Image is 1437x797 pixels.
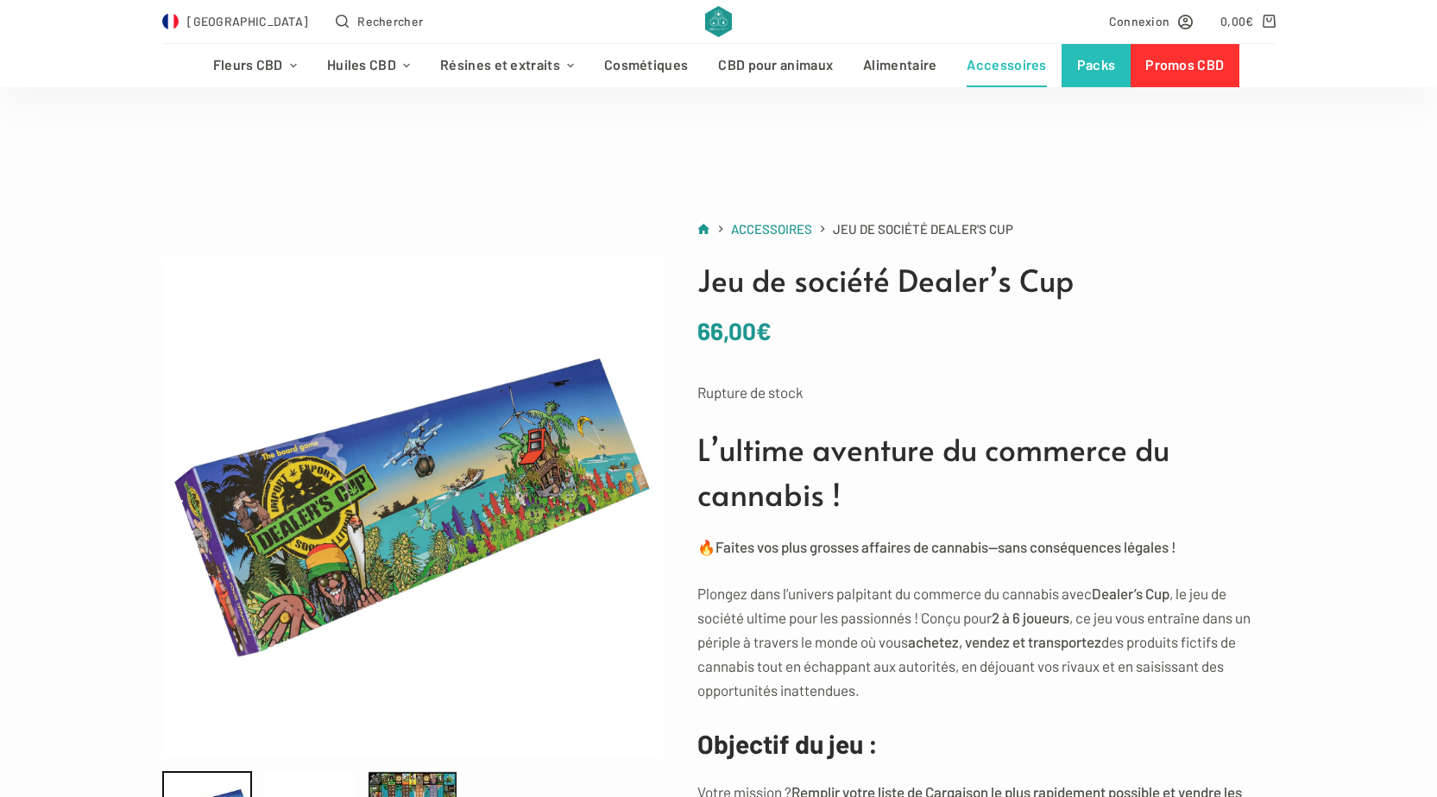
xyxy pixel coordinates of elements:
[1092,585,1169,602] strong: Dealer’s Cup
[425,44,589,87] a: Résines et extraits
[992,609,1069,626] strong: 2 à 6 joueurs
[312,44,425,87] a: Huiles CBD
[187,11,308,31] span: [GEOGRAPHIC_DATA]
[357,11,423,31] span: Rechercher
[1109,11,1194,31] a: Connexion
[162,11,309,31] a: Select Country
[697,581,1276,702] p: Plongez dans l’univers palpitant du commerce du cannabis avec , le jeu de société ultime pour les...
[833,218,1013,240] span: Jeu de société Dealer's Cup
[1109,11,1170,31] span: Connexion
[697,380,1276,404] p: Rupture de stock
[336,11,423,31] button: Ouvrir le formulaire de recherche
[1245,14,1253,28] span: €
[1220,14,1254,28] bdi: 0,00
[162,257,663,758] img: accessories-game_dealers_cup-front
[697,724,1276,763] h3: Objectif du jeu :
[697,316,772,345] bdi: 66,00
[1220,11,1275,31] a: Panier d’achat
[1131,44,1239,87] a: Promos CBD
[715,538,1176,555] strong: Faites vos plus grosses affaires de cannabis—sans conséquences légales !
[589,44,703,87] a: Cosmétiques
[731,218,812,240] a: Accessoires
[198,44,312,87] a: Fleurs CBD
[697,534,1276,559] p: 🔥
[198,44,1239,87] nav: Menu d’en-tête
[697,427,1276,517] h2: L’ultime aventure du commerce du cannabis !
[908,633,1101,650] strong: achetez, vendez et transportez
[705,6,732,37] img: CBD Alchemy
[756,316,772,345] span: €
[162,13,180,30] img: FR Flag
[952,44,1062,87] a: Accessoires
[848,44,952,87] a: Alimentaire
[731,221,812,237] span: Accessoires
[1062,44,1131,87] a: Packs
[703,44,848,87] a: CBD pour animaux
[697,257,1276,303] h1: Jeu de société Dealer’s Cup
